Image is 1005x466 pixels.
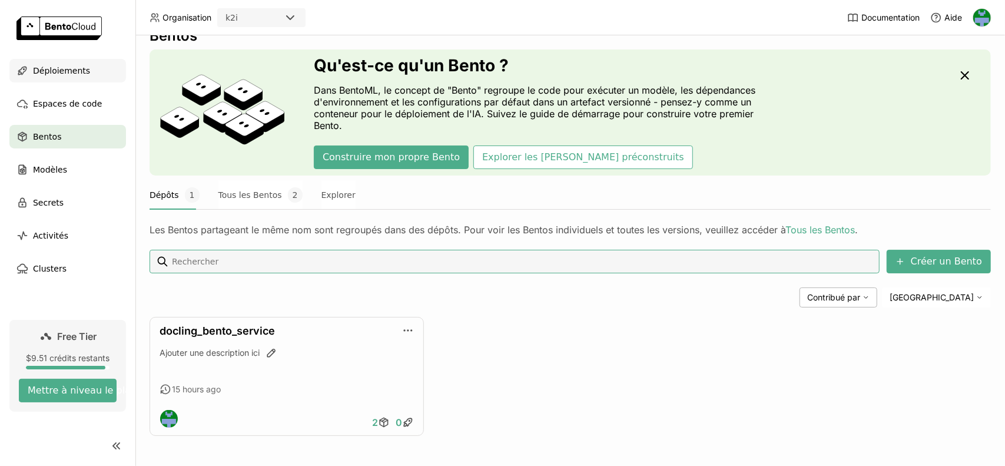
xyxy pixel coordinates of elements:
[185,187,200,203] span: 1
[9,59,126,82] a: Déploiements
[19,353,117,363] div: $9.51 crédits restants
[9,320,126,412] a: Free Tier$9.51 crédits restantsMettre à niveau le plan
[150,27,991,45] div: Bentos
[33,163,67,177] span: Modèles
[58,331,97,342] span: Free Tier
[9,257,126,280] a: Clusters
[172,384,221,395] span: 15 hours ago
[369,411,393,434] a: 2
[33,262,67,276] span: Clusters
[16,16,102,40] img: logo
[9,125,126,148] a: Bentos
[160,325,275,337] a: docling_bento_service
[33,229,68,243] span: Activités
[887,250,991,273] button: Créer un Bento
[150,224,991,236] div: Les Bentos partageant le même nom sont regroupés dans des dépôts. Pour voir les Bentos individuel...
[218,180,303,210] button: Tous les Bentos
[847,12,920,24] a: Documentation
[785,224,855,236] a: Tous les Bentos
[807,292,860,303] span: Contribué par
[800,287,877,308] div: Contribué par
[225,12,238,24] div: k2i
[882,287,991,308] div: [GEOGRAPHIC_DATA]
[396,417,402,428] span: 0
[171,252,875,271] input: Rechercher
[314,146,469,169] button: Construire mon propre Bento
[930,12,962,24] div: Aide
[239,12,240,24] input: Selected k2i.
[393,411,417,434] a: 0
[9,92,126,115] a: Espaces de code
[33,196,64,210] span: Secrets
[9,191,126,214] a: Secrets
[33,130,61,144] span: Bentos
[162,12,211,23] span: Organisation
[9,224,126,247] a: Activités
[159,74,286,151] img: cover onboarding
[861,12,920,23] span: Documentation
[321,180,356,210] button: Explorer
[314,56,779,75] h3: Qu'est-ce qu'un Bento ?
[944,12,962,23] span: Aide
[288,187,303,203] span: 2
[372,417,378,428] span: 2
[890,292,974,303] span: [GEOGRAPHIC_DATA]
[160,410,178,428] img: Gaethan Legrand
[19,379,117,402] button: Mettre à niveau le plan
[160,347,414,359] div: Ajouter une description ici
[314,84,779,131] p: Dans BentoML, le concept de "Bento" regroupe le code pour exécuter un modèle, les dépendances d'e...
[33,64,90,78] span: Déploiements
[9,158,126,181] a: Modèles
[473,146,693,169] button: Explorer les [PERSON_NAME] préconstruits
[33,97,102,111] span: Espaces de code
[150,180,200,210] button: Dépôts
[973,9,991,27] img: Gaethan Legrand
